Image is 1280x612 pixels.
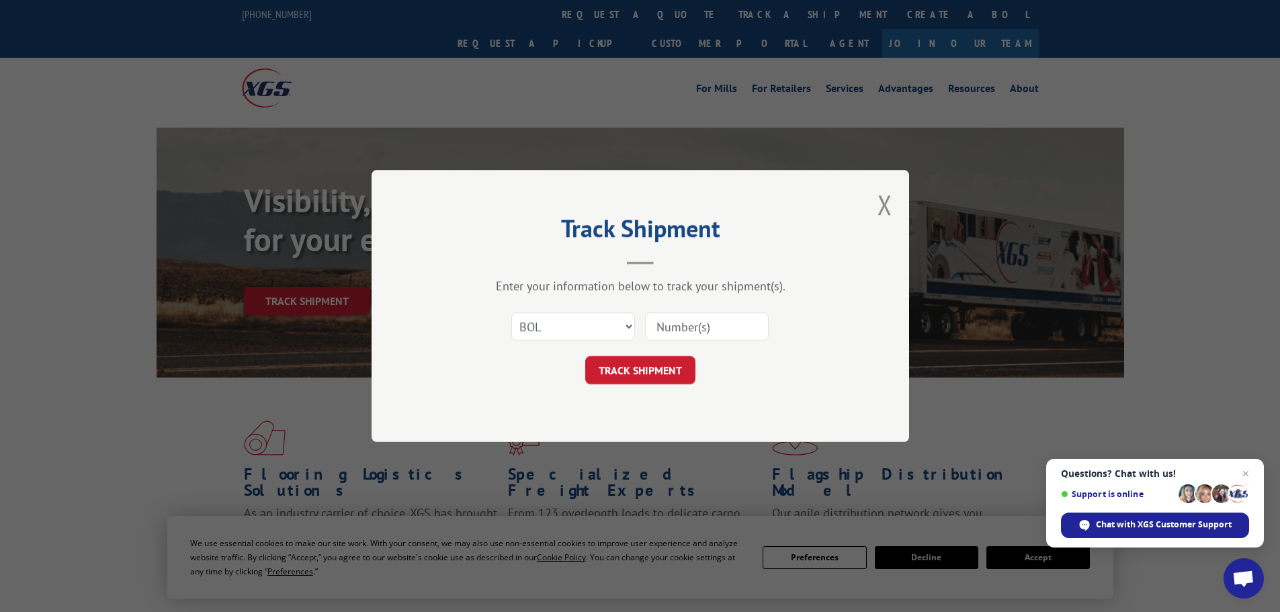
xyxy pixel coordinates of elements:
[1224,558,1264,599] div: Open chat
[1061,489,1174,499] span: Support is online
[585,356,695,384] button: TRACK SHIPMENT
[1061,513,1249,538] div: Chat with XGS Customer Support
[1238,466,1254,482] span: Close chat
[439,219,842,245] h2: Track Shipment
[645,312,769,341] input: Number(s)
[439,278,842,294] div: Enter your information below to track your shipment(s).
[878,187,892,222] button: Close modal
[1061,468,1249,479] span: Questions? Chat with us!
[1096,519,1232,531] span: Chat with XGS Customer Support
